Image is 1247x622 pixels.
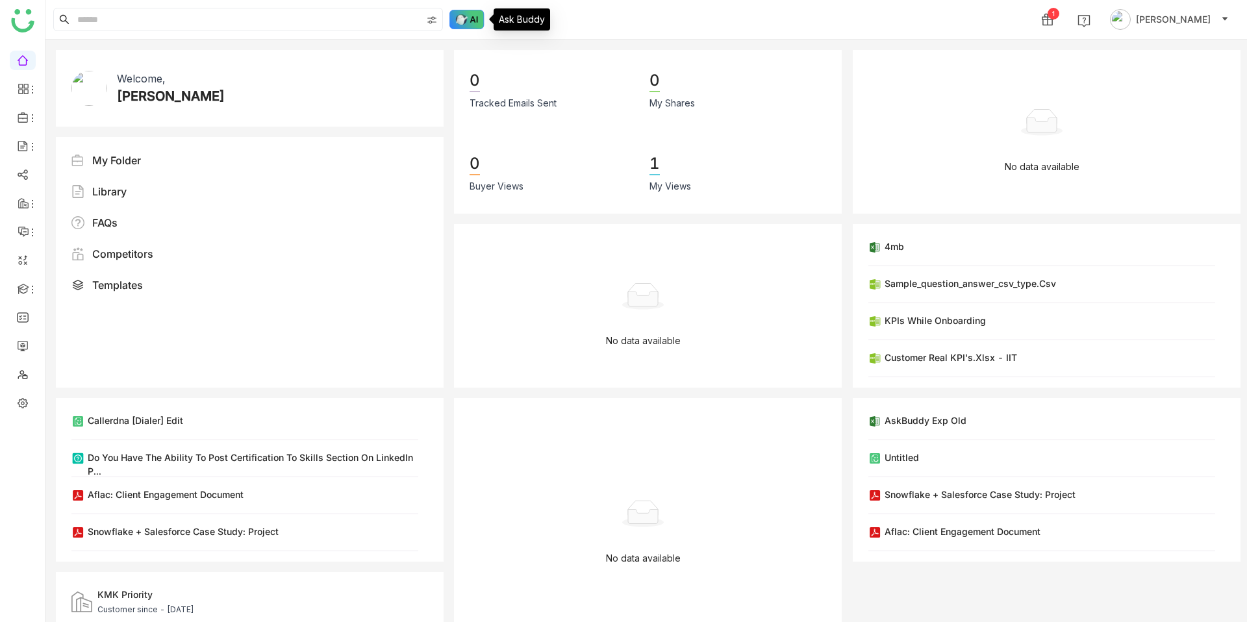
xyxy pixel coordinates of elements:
p: No data available [606,334,681,348]
div: Welcome, [117,71,165,86]
div: 0 [649,70,660,92]
div: KPIs while Onboarding [885,314,986,327]
div: Templates [92,277,143,293]
div: 1 [649,153,660,175]
div: Aflac: Client Engagement Document [885,525,1040,538]
div: 0 [470,70,480,92]
div: Snowflake + Salesforce Case Study: Project [88,525,279,538]
div: 1 [1048,8,1059,19]
img: customers.svg [71,591,92,612]
div: Untitled [885,451,919,464]
p: No data available [1005,160,1079,174]
p: No data available [606,551,681,566]
div: Competitors [92,246,153,262]
button: [PERSON_NAME] [1107,9,1231,30]
div: Library [92,184,127,199]
div: Ask Buddy [494,8,550,31]
div: Do you have the ability to post certification to skills section on LinkedIn p... [88,451,418,478]
div: Snowflake + Salesforce Case Study: Project [885,488,1076,501]
img: search-type.svg [427,15,437,25]
img: logo [11,9,34,32]
div: Customer Real KPI's.xlsx - IIT [885,351,1017,364]
div: 4mb [885,240,904,253]
div: KMK Priority [97,588,194,601]
div: AskBuddy Exp old [885,414,966,427]
div: FAQs [92,215,118,230]
div: [PERSON_NAME] [117,86,225,106]
div: Sample_question_answer_csv_type.csv [885,277,1056,290]
div: Customer since - [DATE] [97,604,194,616]
img: avatar [1110,9,1131,30]
img: ask-buddy-hover.svg [449,10,485,29]
span: [PERSON_NAME] [1136,12,1211,27]
div: My Shares [649,96,695,110]
img: help.svg [1077,14,1090,27]
div: My Views [649,179,691,193]
div: 0 [470,153,480,175]
div: My Folder [92,153,141,168]
img: 61307121755ca5673e314e4d [71,71,107,106]
div: callerdna [dialer] edit [88,414,183,427]
div: Tracked Emails Sent [470,96,557,110]
div: Aflac: Client Engagement Document [88,488,244,501]
div: Buyer Views [470,179,523,193]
